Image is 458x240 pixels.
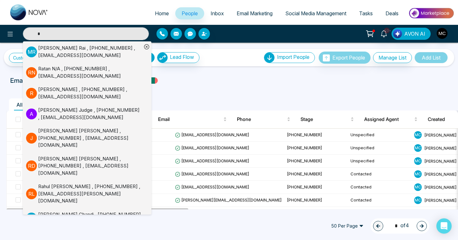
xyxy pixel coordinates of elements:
div: [PERSON_NAME] [PERSON_NAME] , [PHONE_NUMBER] , [EMAIL_ADDRESS][DOMAIN_NAME] [38,155,142,177]
div: [PERSON_NAME] Chandi , [PHONE_NUMBER] , [EMAIL_ADDRESS][DOMAIN_NAME] [38,211,142,225]
a: People [175,7,204,19]
td: Unspecified [348,129,412,142]
th: Assigned Agent [359,110,423,128]
span: Social Media Management [285,10,346,17]
p: R D [26,160,37,171]
span: [PERSON_NAME] [424,132,457,137]
a: Lead FlowLead Flow [155,52,199,63]
span: 10+ [384,28,390,33]
span: [PERSON_NAME] [424,158,457,163]
p: R L [26,188,37,199]
span: M C [414,144,422,152]
span: M C [414,131,422,139]
span: Export People [332,54,365,61]
span: [PERSON_NAME] [424,184,457,189]
a: Social Media Management [279,7,353,19]
span: [PHONE_NUMBER] [287,184,322,189]
th: Email [153,110,232,128]
a: Custom Filter [9,53,54,63]
span: Phone [237,116,286,123]
span: M C [414,170,422,178]
span: Import People [277,54,309,60]
span: AVON AI [404,30,425,38]
span: [PHONE_NUMBER] [287,158,322,163]
p: J [26,133,37,144]
span: Lead Flow [170,54,194,60]
a: Tasks [353,7,379,19]
span: Home [155,10,169,17]
span: [PHONE_NUMBER] [287,132,322,137]
img: Lead Flow [157,53,168,63]
span: [PHONE_NUMBER] [287,197,322,202]
p: R [26,88,37,99]
div: [PERSON_NAME] Rai , [PHONE_NUMBER] , [EMAIL_ADDRESS][DOMAIN_NAME] [38,45,142,59]
a: Inbox [204,7,230,19]
th: Phone [232,110,295,128]
div: Ratan N/A , [PHONE_NUMBER] , [EMAIL_ADDRESS][DOMAIN_NAME] [38,65,142,80]
div: [PERSON_NAME] , [PHONE_NUMBER] , [EMAIL_ADDRESS][DOMAIN_NAME] [38,86,142,100]
td: Contacted [348,194,412,207]
button: Export People [319,52,371,64]
span: [PERSON_NAME] [424,171,457,176]
span: [EMAIL_ADDRESS][DOMAIN_NAME] [175,184,249,189]
a: Home [149,7,175,19]
a: 10+ [376,28,392,39]
span: Tasks [359,10,373,17]
span: [PERSON_NAME][EMAIL_ADDRESS][DOMAIN_NAME] [175,197,282,202]
td: Unspecified [348,142,412,155]
p: Email Statistics: [10,76,57,85]
img: Market-place.gif [408,6,454,20]
span: Assigned Agent [364,116,413,123]
span: [PHONE_NUMBER] [287,171,322,176]
span: All People ( 152 ) [14,102,56,108]
span: M C [414,196,422,204]
span: M C [414,157,422,165]
p: M R [26,46,37,57]
span: People [182,10,198,17]
span: [EMAIL_ADDRESS][DOMAIN_NAME] [175,145,249,150]
div: Rahul [PERSON_NAME] , [PHONE_NUMBER] , [EMAIL_ADDRESS][PERSON_NAME][DOMAIN_NAME] [38,183,142,205]
span: 50 Per Page [327,221,368,231]
a: Deals [379,7,405,19]
span: [EMAIL_ADDRESS][DOMAIN_NAME] [175,158,249,163]
span: [PERSON_NAME] [424,145,457,150]
img: Lead Flow [393,29,402,38]
div: Open Intercom Messenger [436,218,452,234]
img: Nova CRM Logo [10,4,48,20]
span: M C [414,183,422,191]
div: [PERSON_NAME] [PERSON_NAME] , [PHONE_NUMBER] , [EMAIL_ADDRESS][DOMAIN_NAME] [38,127,142,149]
span: Inbox [211,10,224,17]
td: Contacted [348,181,412,194]
p: M C [26,213,37,223]
span: [PHONE_NUMBER] [287,145,322,150]
div: [PERSON_NAME] Judge , [PHONE_NUMBER] , [EMAIL_ADDRESS][DOMAIN_NAME] [38,107,142,121]
a: Email Marketing [230,7,279,19]
span: Email Marketing [237,10,273,17]
p: A [26,109,37,119]
button: AVON AI [392,28,431,40]
button: Manage List [373,52,412,63]
span: Stage [301,116,349,123]
span: Deals [385,10,399,17]
th: Stage [295,110,359,128]
td: Contacted [348,168,412,181]
span: [EMAIL_ADDRESS][DOMAIN_NAME] [175,171,249,176]
span: [PERSON_NAME] [424,197,457,202]
td: Contacted [348,207,412,220]
span: of 4 [391,222,409,230]
td: Unspecified [348,155,412,168]
button: Lead Flow [157,52,199,63]
img: User Avatar [437,28,448,39]
span: [EMAIL_ADDRESS][DOMAIN_NAME] [175,132,249,137]
span: Email [158,116,222,123]
p: R N [26,67,37,78]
